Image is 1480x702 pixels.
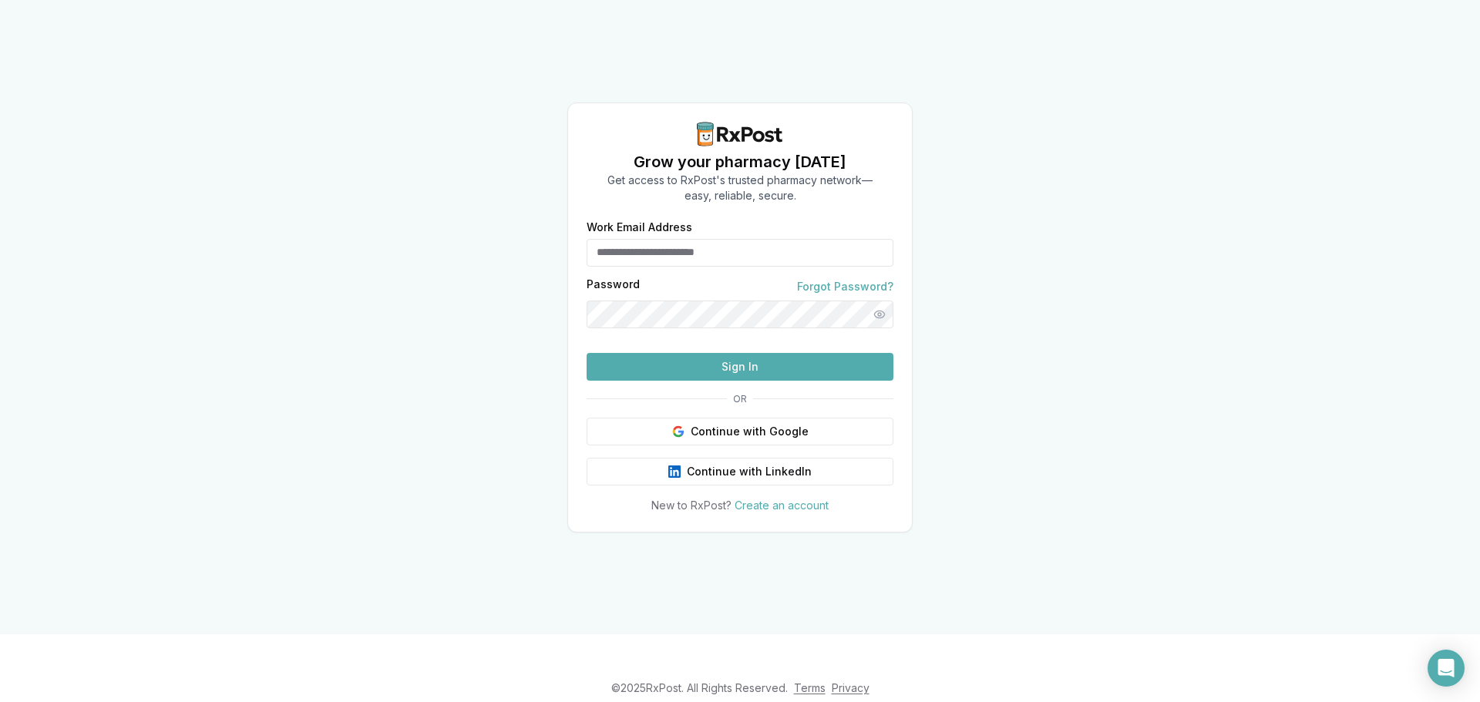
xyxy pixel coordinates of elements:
button: Show password [866,301,893,328]
a: Terms [794,681,826,694]
button: Sign In [587,353,893,381]
button: Continue with Google [587,418,893,445]
a: Forgot Password? [797,279,893,294]
label: Password [587,279,640,294]
a: Privacy [832,681,869,694]
span: OR [727,393,753,405]
img: LinkedIn [668,465,681,478]
div: Open Intercom Messenger [1428,650,1465,687]
img: RxPost Logo [691,122,789,146]
button: Continue with LinkedIn [587,458,893,485]
p: Get access to RxPost's trusted pharmacy network— easy, reliable, secure. [607,173,873,203]
h1: Grow your pharmacy [DATE] [607,151,873,173]
span: New to RxPost? [651,499,732,512]
img: Google [672,425,684,438]
label: Work Email Address [587,222,893,233]
a: Create an account [735,499,829,512]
